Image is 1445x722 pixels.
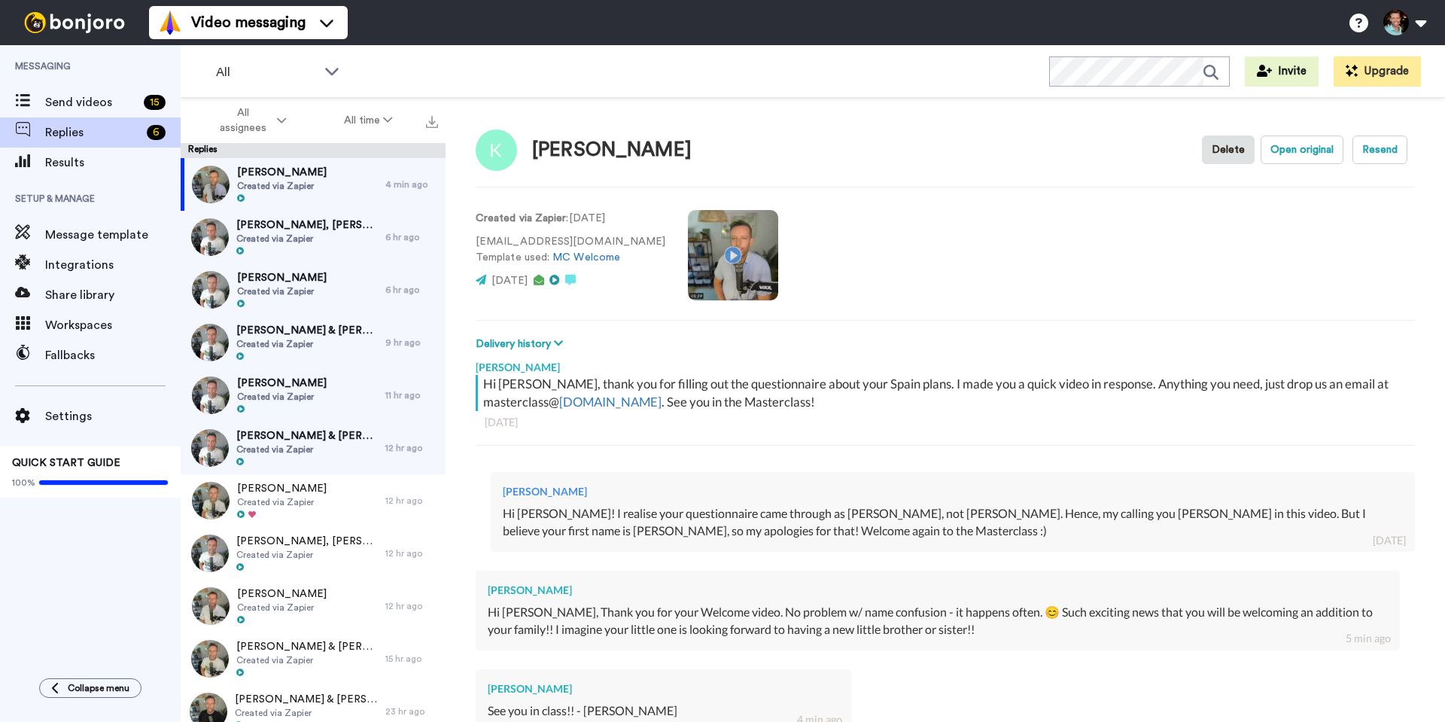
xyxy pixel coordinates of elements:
div: 4 min ago [385,178,438,190]
span: All [216,63,317,81]
div: Hi [PERSON_NAME], Thank you for your Welcome video. No problem w/ name confusion - it happens oft... [488,604,1388,638]
img: bj-logo-header-white.svg [18,12,131,33]
span: Created via Zapier [237,180,327,192]
img: 4858a473-ad12-41af-b744-8dfaa11872c3-thumb.jpg [191,429,229,467]
a: [PERSON_NAME] & [PERSON_NAME]Created via Zapier15 hr ago [181,632,446,685]
div: 6 [147,125,166,140]
a: [PERSON_NAME]Created via Zapier12 hr ago [181,474,446,527]
div: 6 hr ago [385,284,438,296]
img: 3d4b4a11-ae6a-4528-9f0c-4ccd4848fa5a-thumb.jpg [191,324,229,361]
a: [PERSON_NAME]Created via Zapier4 min ago [181,158,446,211]
img: Image of Kelly Sharon [476,129,517,171]
span: Collapse menu [68,682,129,694]
span: [PERSON_NAME], [PERSON_NAME] [236,534,378,549]
a: [PERSON_NAME], [PERSON_NAME]Created via Zapier12 hr ago [181,527,446,580]
span: [PERSON_NAME], [PERSON_NAME] [236,218,378,233]
div: 6 hr ago [385,231,438,243]
span: Settings [45,407,181,425]
a: [PERSON_NAME]Created via Zapier11 hr ago [181,369,446,422]
img: 27586d36-b2fd-43f9-8b60-5356bc30bb0a-thumb.jpg [192,376,230,414]
img: a665794a-9703-4957-866a-709a7590d032-thumb.jpg [192,587,230,625]
span: [PERSON_NAME] & [PERSON_NAME] [236,639,378,654]
img: 101f453d-ec6f-49c6-9de6-1d553743e949-thumb.jpg [192,271,230,309]
span: Created via Zapier [236,233,378,245]
span: Integrations [45,256,181,274]
div: 12 hr ago [385,600,438,612]
span: Replies [45,123,141,142]
a: MC Welcome [552,252,620,263]
span: Created via Zapier [236,654,378,666]
a: [PERSON_NAME] & [PERSON_NAME]Created via Zapier9 hr ago [181,316,446,369]
span: Created via Zapier [236,338,378,350]
div: 12 hr ago [385,547,438,559]
span: Video messaging [191,12,306,33]
strong: Created via Zapier [476,213,566,224]
img: 1a8150ad-c2e4-4a47-8e65-994ac1a26dca-thumb.jpg [191,640,229,678]
span: Send videos [45,93,138,111]
button: Resend [1352,136,1407,164]
span: [PERSON_NAME] & [PERSON_NAME] [236,428,378,443]
img: 4037ee49-c83f-4114-9319-ad815ad4542d-thumb.jpg [192,482,230,519]
span: [PERSON_NAME] & [PERSON_NAME], possible pet cameos of Cassie & [PERSON_NAME] [235,692,378,707]
div: 23 hr ago [385,705,438,717]
button: All time [315,107,422,134]
span: [PERSON_NAME] [237,481,327,496]
button: Invite [1245,56,1319,87]
div: 5 min ago [1346,631,1391,646]
img: 648155f2-7a2e-4a44-a1a4-2bf1d8257b51-thumb.jpg [191,218,229,256]
p: [EMAIL_ADDRESS][DOMAIN_NAME] Template used: [476,234,665,266]
a: [PERSON_NAME], [PERSON_NAME]Created via Zapier6 hr ago [181,211,446,264]
div: [DATE] [485,415,1406,430]
span: Created via Zapier [236,549,378,561]
span: QUICK START GUIDE [12,458,120,468]
span: Fallbacks [45,346,181,364]
button: Export all results that match these filters now. [421,109,443,132]
button: All assignees [184,99,315,142]
span: Share library [45,286,181,304]
div: [PERSON_NAME] [532,139,692,161]
span: [PERSON_NAME] [237,586,327,602]
span: Created via Zapier [237,285,327,297]
button: Delete [1202,136,1255,164]
div: 12 hr ago [385,442,438,454]
a: [DOMAIN_NAME] [559,394,662,410]
div: [DATE] [1373,533,1406,548]
div: [PERSON_NAME] [503,484,1403,499]
div: 12 hr ago [385,495,438,507]
span: 100% [12,477,35,489]
div: 15 [144,95,166,110]
button: Collapse menu [39,678,141,698]
span: Created via Zapier [237,496,327,508]
div: [PERSON_NAME] [488,681,839,696]
img: vm-color.svg [158,11,182,35]
button: Upgrade [1334,56,1421,87]
a: [PERSON_NAME] & [PERSON_NAME]Created via Zapier12 hr ago [181,422,446,474]
a: [PERSON_NAME]Created via Zapier12 hr ago [181,580,446,632]
p: : [DATE] [476,211,665,227]
span: [DATE] [491,276,528,286]
span: Results [45,154,181,172]
div: 9 hr ago [385,337,438,349]
span: All assignees [213,105,274,136]
span: [PERSON_NAME] [237,165,327,180]
span: Created via Zapier [237,391,327,403]
div: Replies [181,143,446,158]
img: export.svg [426,116,438,128]
img: 320c3a44-3b99-488f-b097-7365a407dac2-thumb.jpg [192,166,230,203]
div: Hi [PERSON_NAME], thank you for filling out the questionnaire about your Spain plans. I made you ... [483,375,1411,411]
div: [PERSON_NAME] [476,352,1415,375]
img: a5e326c9-e325-4ac7-9a15-1f4249db661a-thumb.jpg [191,535,229,572]
div: 15 hr ago [385,653,438,665]
span: [PERSON_NAME] [237,270,327,285]
a: [PERSON_NAME]Created via Zapier6 hr ago [181,264,446,316]
span: Workspaces [45,316,181,334]
span: [PERSON_NAME] [237,376,327,391]
span: Created via Zapier [236,443,378,455]
div: 11 hr ago [385,389,438,401]
span: [PERSON_NAME] & [PERSON_NAME] [236,323,378,338]
span: Created via Zapier [235,707,378,719]
span: Created via Zapier [237,602,327,614]
button: Delivery history [476,336,567,352]
div: See you in class!! - [PERSON_NAME] [488,702,839,720]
